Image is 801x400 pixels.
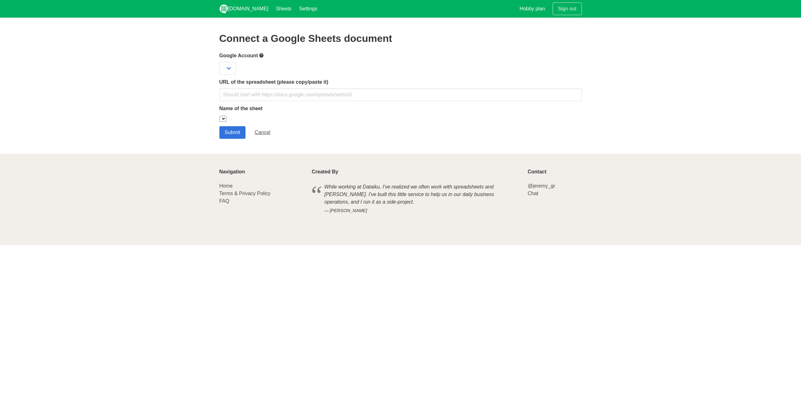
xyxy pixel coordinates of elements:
a: Cancel [249,126,276,139]
p: Contact [527,169,582,175]
a: Chat [527,191,538,196]
label: Name of the sheet [219,105,582,112]
label: URL of the spreadsheet (please copy/paste it) [219,78,582,86]
h2: Connect a Google Sheets document [219,33,582,44]
a: @jeremy_gr [527,183,555,189]
a: Sign out [553,3,582,15]
a: FAQ [219,198,229,204]
cite: [PERSON_NAME] [324,207,508,214]
p: Navigation [219,169,304,175]
blockquote: While working at Dataiku, I've realized we often work with spreadsheets and [PERSON_NAME]. I've b... [312,182,520,215]
input: Should start with https://docs.google.com/spreadsheets/d/ [219,88,582,101]
input: Submit [219,126,246,139]
a: Home [219,183,233,189]
label: Google Account [219,52,582,59]
p: Created By [312,169,520,175]
img: logo_v2_white.png [219,4,228,13]
a: Terms & Privacy Policy [219,191,271,196]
